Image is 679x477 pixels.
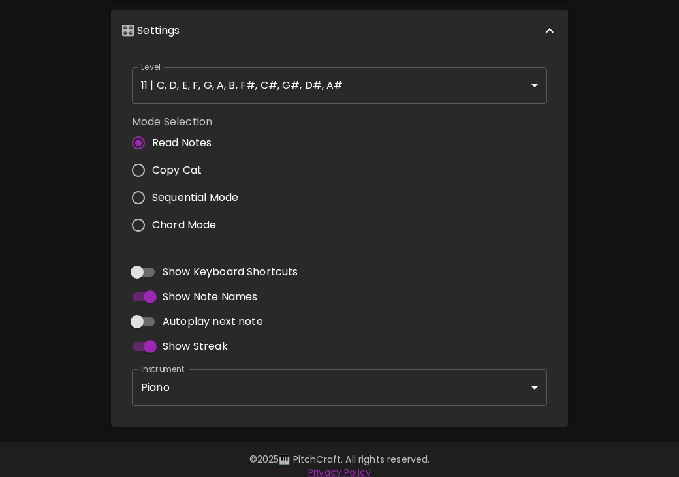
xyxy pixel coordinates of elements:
span: Autoplay next note [163,314,263,330]
span: Chord Mode [152,217,217,233]
label: Level [141,61,161,72]
p: 🎛️ Settings [121,23,180,38]
span: Copy Cat [152,162,202,178]
span: Read Notes [152,135,212,151]
span: Show Keyboard Shortcuts [163,264,298,280]
span: Show Streak [163,339,228,354]
div: 11 | C, D, E, F, G, A, B, F#, C#, G#, D#, A# [132,67,547,104]
label: Instrument [141,363,185,375]
div: Piano [132,369,547,406]
label: Mode Selection [132,114,249,129]
span: Show Note Names [163,289,257,305]
span: Sequential Mode [152,190,238,206]
div: 🎛️ Settings [111,10,568,52]
p: © 2025 🎹 PitchCraft. All rights reserved. [16,453,663,466]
